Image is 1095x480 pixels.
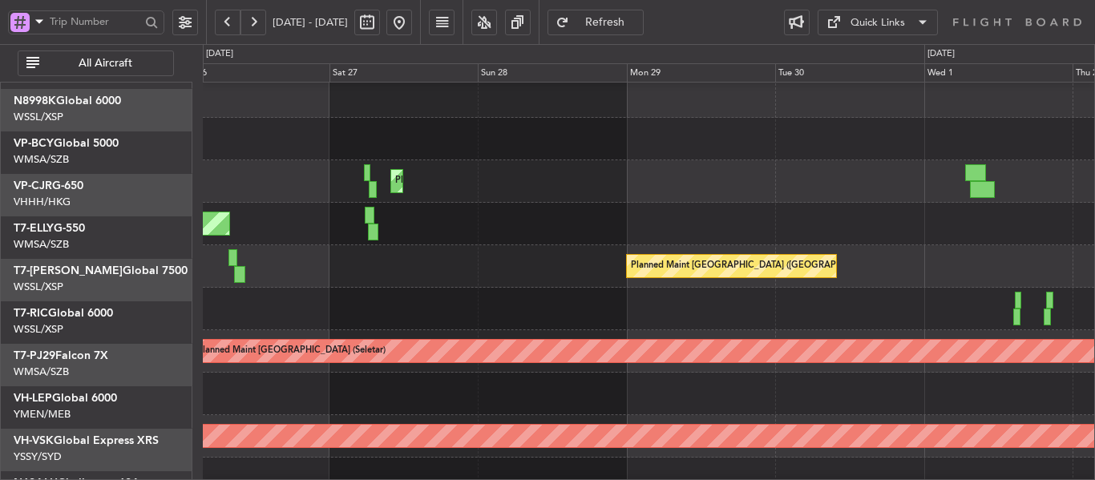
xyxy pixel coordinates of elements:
a: T7-[PERSON_NAME]Global 7500 [14,265,188,276]
div: [DATE] [927,47,955,61]
a: VH-VSKGlobal Express XRS [14,435,159,446]
span: VP-BCY [14,138,54,149]
a: T7-ELLYG-550 [14,223,85,234]
div: [DATE] [206,47,233,61]
button: Refresh [547,10,644,35]
span: VH-LEP [14,393,52,404]
a: WMSA/SZB [14,237,69,252]
div: Mon 29 [627,63,775,83]
a: WSSL/XSP [14,280,63,294]
a: WMSA/SZB [14,152,69,167]
button: All Aircraft [18,50,174,76]
div: Planned Maint [GEOGRAPHIC_DATA] ([GEOGRAPHIC_DATA] Intl) [631,254,899,278]
div: Sun 28 [478,63,626,83]
a: WMSA/SZB [14,365,69,379]
a: T7-RICGlobal 6000 [14,308,113,319]
span: T7-ELLY [14,223,54,234]
div: Wed 1 [924,63,1073,83]
a: YMEN/MEB [14,407,71,422]
span: T7-PJ29 [14,350,55,361]
a: T7-PJ29Falcon 7X [14,350,108,361]
span: T7-[PERSON_NAME] [14,265,123,276]
span: Refresh [572,17,638,28]
a: VH-LEPGlobal 6000 [14,393,117,404]
span: All Aircraft [42,58,168,69]
button: Quick Links [818,10,938,35]
a: WSSL/XSP [14,322,63,337]
a: VP-BCYGlobal 5000 [14,138,119,149]
div: Planned Maint [GEOGRAPHIC_DATA] ([GEOGRAPHIC_DATA] Intl) [395,169,663,193]
a: VHHH/HKG [14,195,71,209]
input: Trip Number [50,10,140,34]
a: YSSY/SYD [14,450,62,464]
div: Fri 26 [181,63,329,83]
div: Quick Links [851,15,905,31]
span: T7-RIC [14,308,48,319]
div: Sat 27 [329,63,478,83]
a: WSSL/XSP [14,110,63,124]
span: N8998K [14,95,56,107]
span: VP-CJR [14,180,52,192]
div: Tue 30 [775,63,923,83]
a: N8998KGlobal 6000 [14,95,121,107]
span: [DATE] - [DATE] [273,15,348,30]
div: Planned Maint [GEOGRAPHIC_DATA] (Seletar) [197,339,386,363]
a: VP-CJRG-650 [14,180,83,192]
span: VH-VSK [14,435,54,446]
